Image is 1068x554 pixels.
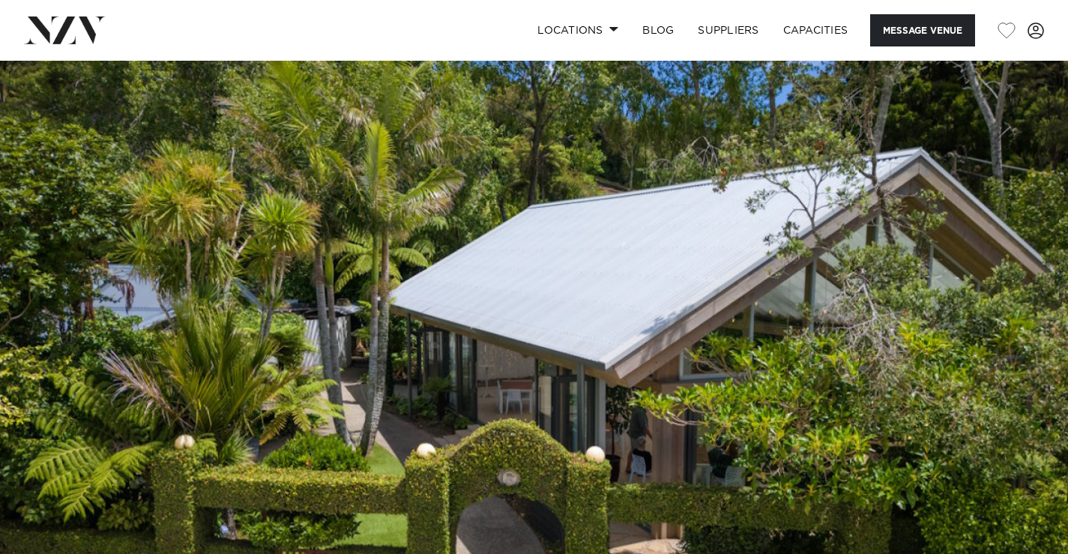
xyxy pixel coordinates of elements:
a: Capacities [771,14,860,46]
a: Locations [525,14,630,46]
a: SUPPLIERS [686,14,770,46]
button: Message Venue [870,14,975,46]
img: nzv-logo.png [24,16,106,43]
a: BLOG [630,14,686,46]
